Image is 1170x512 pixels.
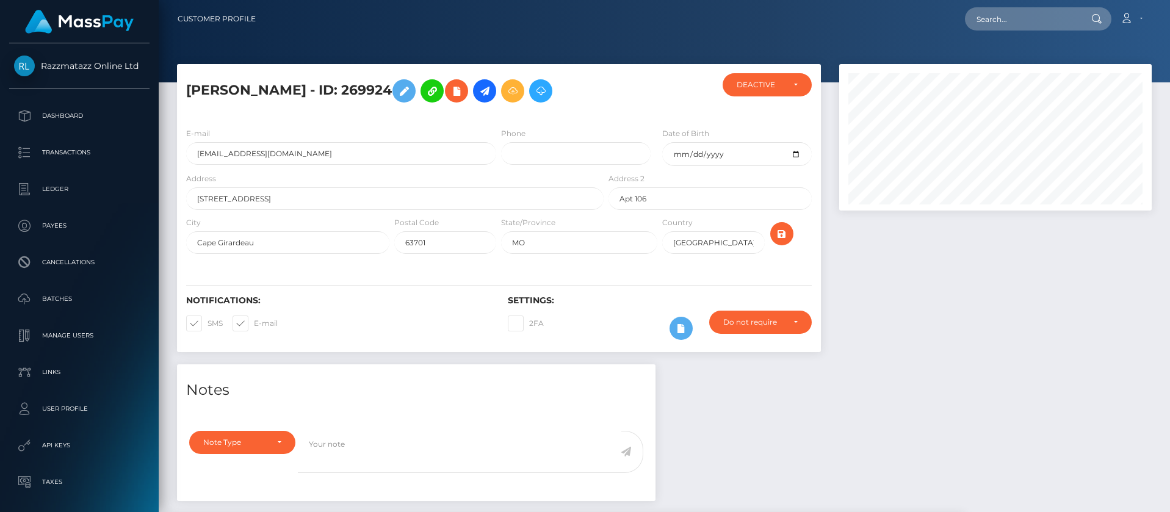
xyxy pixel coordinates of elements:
[14,253,145,272] p: Cancellations
[965,7,1080,31] input: Search...
[9,60,150,71] span: Razzmatazz Online Ltd
[186,128,210,139] label: E-mail
[178,6,256,32] a: Customer Profile
[662,128,709,139] label: Date of Birth
[9,247,150,278] a: Cancellations
[662,217,693,228] label: Country
[501,128,525,139] label: Phone
[9,467,150,497] a: Taxes
[14,473,145,491] p: Taxes
[501,217,555,228] label: State/Province
[394,217,439,228] label: Postal Code
[14,400,145,418] p: User Profile
[203,438,267,447] div: Note Type
[9,394,150,424] a: User Profile
[25,10,134,34] img: MassPay Logo
[9,101,150,131] a: Dashboard
[508,295,811,306] h6: Settings:
[14,143,145,162] p: Transactions
[186,315,223,331] label: SMS
[14,107,145,125] p: Dashboard
[14,217,145,235] p: Payees
[9,357,150,388] a: Links
[189,431,295,454] button: Note Type
[508,315,544,331] label: 2FA
[9,430,150,461] a: API Keys
[737,80,784,90] div: DEACTIVE
[723,73,812,96] button: DEACTIVE
[9,320,150,351] a: Manage Users
[14,290,145,308] p: Batches
[709,311,812,334] button: Do not require
[608,173,645,184] label: Address 2
[186,173,216,184] label: Address
[9,211,150,241] a: Payees
[14,326,145,345] p: Manage Users
[186,73,597,109] h5: [PERSON_NAME] - ID: 269924
[14,363,145,381] p: Links
[9,174,150,204] a: Ledger
[14,436,145,455] p: API Keys
[233,315,278,331] label: E-mail
[186,295,489,306] h6: Notifications:
[186,380,646,401] h4: Notes
[186,217,201,228] label: City
[9,137,150,168] a: Transactions
[14,180,145,198] p: Ledger
[723,317,784,327] div: Do not require
[14,56,35,76] img: Razzmatazz Online Ltd
[473,79,496,103] a: Initiate Payout
[9,284,150,314] a: Batches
